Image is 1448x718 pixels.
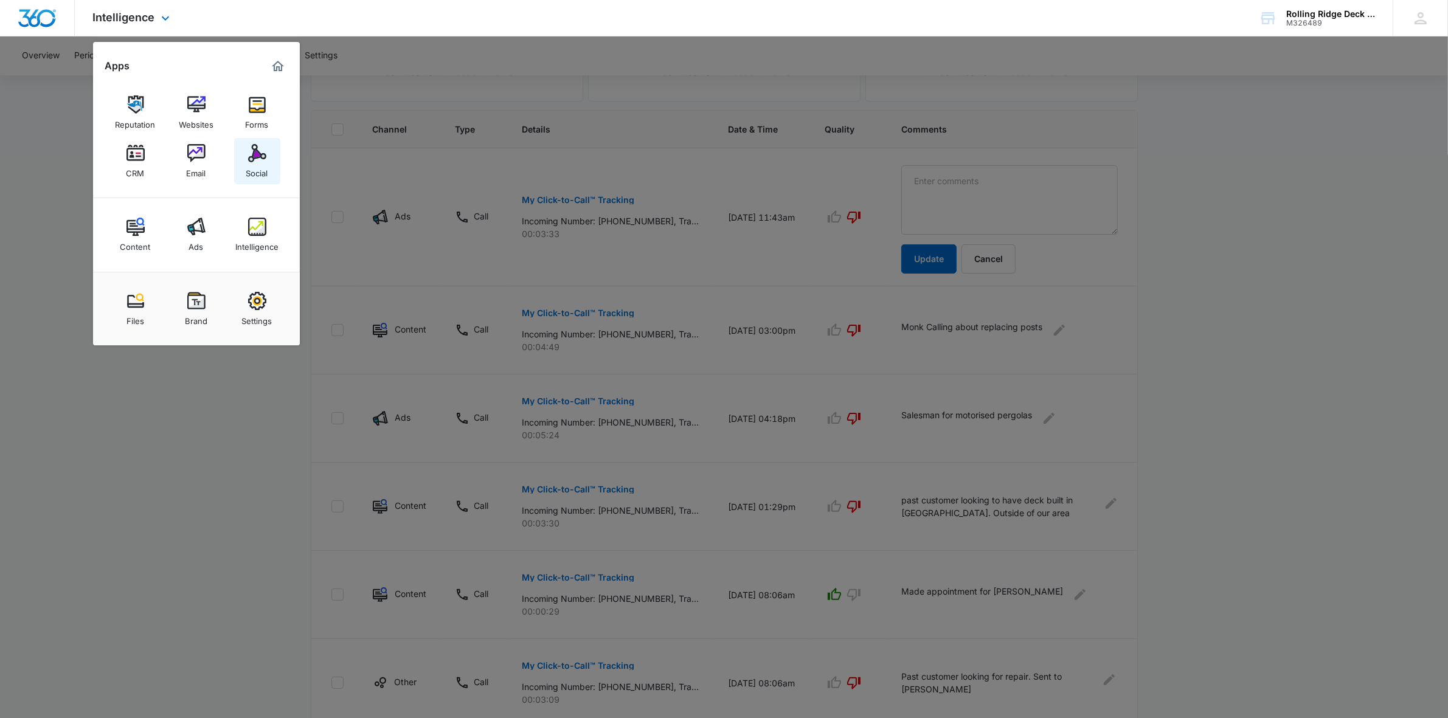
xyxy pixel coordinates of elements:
a: Brand [173,286,220,332]
div: Brand [185,310,207,326]
h2: Apps [105,60,130,72]
a: Reputation [113,89,159,136]
span: Intelligence [93,11,155,24]
div: Files [126,310,144,326]
a: Ads [173,212,220,258]
div: Forms [246,114,269,129]
div: Social [246,162,268,178]
div: CRM [126,162,145,178]
div: Ads [189,236,204,252]
a: Email [173,138,220,184]
div: account name [1286,9,1375,19]
a: Forms [234,89,280,136]
div: Settings [242,310,272,326]
a: Websites [173,89,220,136]
a: Files [113,286,159,332]
div: Content [120,236,151,252]
div: Email [187,162,206,178]
div: Websites [179,114,213,129]
a: Content [113,212,159,258]
a: CRM [113,138,159,184]
a: Marketing 360® Dashboard [268,57,288,76]
div: Reputation [116,114,156,129]
div: Intelligence [235,236,279,252]
div: account id [1286,19,1375,27]
a: Intelligence [234,212,280,258]
a: Social [234,138,280,184]
a: Settings [234,286,280,332]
